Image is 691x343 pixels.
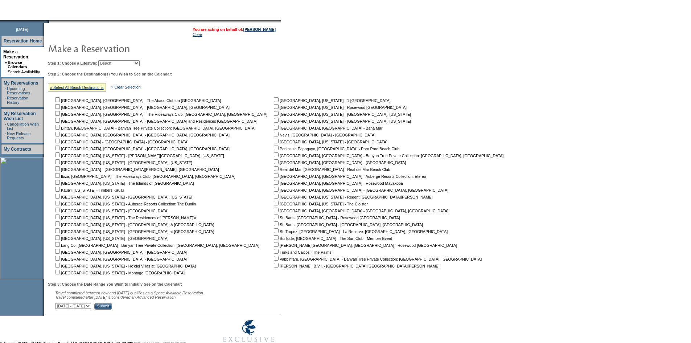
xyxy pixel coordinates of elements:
b: Step 2: Choose the Destination(s) You Wish to See on the Calendar: [48,72,172,76]
nobr: St. Tropez, [GEOGRAPHIC_DATA] - La Reserve: [GEOGRAPHIC_DATA], [GEOGRAPHIC_DATA] [272,229,448,234]
nobr: [PERSON_NAME], B.V.I. - [GEOGRAPHIC_DATA] [GEOGRAPHIC_DATA][PERSON_NAME] [272,264,440,268]
nobr: [GEOGRAPHIC_DATA], [GEOGRAPHIC_DATA] - [GEOGRAPHIC_DATA], [GEOGRAPHIC_DATA] [272,188,448,192]
nobr: [GEOGRAPHIC_DATA], [US_STATE] - Rosewood [GEOGRAPHIC_DATA] [272,105,407,110]
a: Cancellation Wish List [7,122,39,131]
td: · [5,96,6,105]
a: Reservation History [7,96,28,105]
nobr: [GEOGRAPHIC_DATA], [US_STATE] - 1 [GEOGRAPHIC_DATA] [272,98,391,103]
input: Submit [94,303,112,310]
nobr: Nevis, [GEOGRAPHIC_DATA] - [GEOGRAPHIC_DATA] [272,133,375,137]
nobr: Surfside, [GEOGRAPHIC_DATA] - The Surf Club - Member Event [272,236,392,241]
nobr: [GEOGRAPHIC_DATA], [GEOGRAPHIC_DATA] - [GEOGRAPHIC_DATA] [54,257,187,261]
nobr: [GEOGRAPHIC_DATA], [GEOGRAPHIC_DATA] - [GEOGRAPHIC_DATA] [54,250,187,254]
a: Make a Reservation [3,49,28,60]
nobr: [GEOGRAPHIC_DATA], [US_STATE] - [GEOGRAPHIC_DATA] at [GEOGRAPHIC_DATA] [54,229,214,234]
nobr: [GEOGRAPHIC_DATA], [US_STATE] - The Residences of [PERSON_NAME]'a [54,216,196,220]
nobr: [GEOGRAPHIC_DATA], [GEOGRAPHIC_DATA] - [GEOGRAPHIC_DATA], [GEOGRAPHIC_DATA] [54,105,230,110]
a: Clear [193,32,202,37]
nobr: [GEOGRAPHIC_DATA], [GEOGRAPHIC_DATA] - The Hideaways Club: [GEOGRAPHIC_DATA], [GEOGRAPHIC_DATA] [54,112,267,117]
nobr: Kaua'i, [US_STATE] - Timbers Kaua'i [54,188,124,192]
nobr: Travel completed after [DATE] is considered an Advanced Reservation. [55,295,177,299]
nobr: Lang Co, [GEOGRAPHIC_DATA] - Banyan Tree Private Collection: [GEOGRAPHIC_DATA], [GEOGRAPHIC_DATA] [54,243,259,248]
nobr: [GEOGRAPHIC_DATA], [US_STATE] - [GEOGRAPHIC_DATA], [US_STATE] [54,160,192,165]
span: You are acting on behalf of: [193,27,276,32]
nobr: Bintan, [GEOGRAPHIC_DATA] - Banyan Tree Private Collection: [GEOGRAPHIC_DATA], [GEOGRAPHIC_DATA] [54,126,256,130]
nobr: [GEOGRAPHIC_DATA], [US_STATE] - Ho'olei Villas at [GEOGRAPHIC_DATA] [54,264,196,268]
img: blank.gif [49,20,50,23]
nobr: [GEOGRAPHIC_DATA], [GEOGRAPHIC_DATA] - [GEOGRAPHIC_DATA], [GEOGRAPHIC_DATA] [272,209,448,213]
a: [PERSON_NAME] [243,27,276,32]
td: · [5,122,6,131]
nobr: [GEOGRAPHIC_DATA], [US_STATE] - The Islands of [GEOGRAPHIC_DATA] [54,181,194,185]
nobr: [GEOGRAPHIC_DATA] - [GEOGRAPHIC_DATA] - [GEOGRAPHIC_DATA] [54,140,189,144]
a: Upcoming Reservations [7,86,30,95]
td: · [5,131,6,140]
span: [DATE] [16,27,28,32]
a: My Contracts [4,147,31,152]
nobr: St. Barts, [GEOGRAPHIC_DATA] - Rosewood [GEOGRAPHIC_DATA] [272,216,400,220]
nobr: [GEOGRAPHIC_DATA], [GEOGRAPHIC_DATA] - [GEOGRAPHIC_DATA], [GEOGRAPHIC_DATA] [54,147,230,151]
nobr: Peninsula Papagayo, [GEOGRAPHIC_DATA] - Poro Poro Beach Club [272,147,399,151]
nobr: [GEOGRAPHIC_DATA], [US_STATE] - [GEOGRAPHIC_DATA], [US_STATE] [272,119,411,123]
b: » [5,60,7,65]
a: » Select All Beach Destinations [50,85,104,90]
a: Search Availability [8,70,40,74]
img: pgTtlMakeReservation.gif [48,41,193,56]
a: My Reservations [4,81,38,86]
a: My Reservation Wish List [4,111,36,121]
nobr: [GEOGRAPHIC_DATA], [GEOGRAPHIC_DATA] - [GEOGRAPHIC_DATA] [272,160,406,165]
nobr: [GEOGRAPHIC_DATA], [GEOGRAPHIC_DATA] - Baha Mar [272,126,382,130]
nobr: [GEOGRAPHIC_DATA], [US_STATE] - [GEOGRAPHIC_DATA], A [GEOGRAPHIC_DATA] [54,222,214,227]
b: Step 3: Choose the Date Range You Wish to Initially See on the Calendar: [48,282,182,286]
nobr: Ibiza, [GEOGRAPHIC_DATA] - The Hideaways Club: [GEOGRAPHIC_DATA], [GEOGRAPHIC_DATA] [54,174,235,179]
nobr: [GEOGRAPHIC_DATA], [US_STATE] - Auberge Resorts Collection: The Dunlin [54,202,196,206]
nobr: [GEOGRAPHIC_DATA], [US_STATE] - [GEOGRAPHIC_DATA] [54,209,169,213]
nobr: [PERSON_NAME][GEOGRAPHIC_DATA], [GEOGRAPHIC_DATA] - Rosewood [GEOGRAPHIC_DATA] [272,243,457,248]
nobr: [GEOGRAPHIC_DATA], [US_STATE] - The Cloister [272,202,368,206]
nobr: [GEOGRAPHIC_DATA], [GEOGRAPHIC_DATA] - [GEOGRAPHIC_DATA] and Residences [GEOGRAPHIC_DATA] [54,119,257,123]
nobr: [GEOGRAPHIC_DATA], [US_STATE] - [GEOGRAPHIC_DATA] [272,140,387,144]
a: Reservation Home [4,38,42,44]
nobr: [GEOGRAPHIC_DATA], [US_STATE] - [PERSON_NAME][GEOGRAPHIC_DATA], [US_STATE] [54,154,224,158]
nobr: [GEOGRAPHIC_DATA], [GEOGRAPHIC_DATA] - Banyan Tree Private Collection: [GEOGRAPHIC_DATA], [GEOGRA... [272,154,503,158]
nobr: [GEOGRAPHIC_DATA] - [GEOGRAPHIC_DATA][PERSON_NAME], [GEOGRAPHIC_DATA] [54,167,219,172]
nobr: [GEOGRAPHIC_DATA], [GEOGRAPHIC_DATA] - Rosewood Mayakoba [272,181,403,185]
b: Step 1: Choose a Lifestyle: [48,61,97,65]
nobr: Vabbinfaru, [GEOGRAPHIC_DATA] - Banyan Tree Private Collection: [GEOGRAPHIC_DATA], [GEOGRAPHIC_DATA] [272,257,482,261]
td: · [5,86,6,95]
nobr: [GEOGRAPHIC_DATA], [GEOGRAPHIC_DATA] - [GEOGRAPHIC_DATA], [GEOGRAPHIC_DATA] [54,133,230,137]
nobr: Turks and Caicos - The Palms [272,250,332,254]
nobr: [GEOGRAPHIC_DATA], [US_STATE] - [GEOGRAPHIC_DATA] [54,236,169,241]
nobr: St. Barts, [GEOGRAPHIC_DATA] - [GEOGRAPHIC_DATA], [GEOGRAPHIC_DATA] [272,222,423,227]
nobr: [GEOGRAPHIC_DATA], [US_STATE] - Montage [GEOGRAPHIC_DATA] [54,271,185,275]
span: Travel completed between now and [DATE] qualifies as a Space Available Reservation. [55,291,204,295]
nobr: Real del Mar, [GEOGRAPHIC_DATA] - Real del Mar Beach Club [272,167,390,172]
nobr: [GEOGRAPHIC_DATA], [US_STATE] - Regent [GEOGRAPHIC_DATA][PERSON_NAME] [272,195,433,199]
a: Browse Calendars [8,60,27,69]
nobr: [GEOGRAPHIC_DATA], [US_STATE] - [GEOGRAPHIC_DATA], [US_STATE] [272,112,411,117]
nobr: [GEOGRAPHIC_DATA], [GEOGRAPHIC_DATA] - Auberge Resorts Collection: Etereo [272,174,426,179]
a: New Release Requests [7,131,30,140]
a: » Clear Selection [111,85,141,89]
img: promoShadowLeftCorner.gif [46,20,49,23]
nobr: [GEOGRAPHIC_DATA], [US_STATE] - [GEOGRAPHIC_DATA], [US_STATE] [54,195,192,199]
nobr: [GEOGRAPHIC_DATA], [GEOGRAPHIC_DATA] - The Abaco Club on [GEOGRAPHIC_DATA] [54,98,221,103]
td: · [5,70,7,74]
